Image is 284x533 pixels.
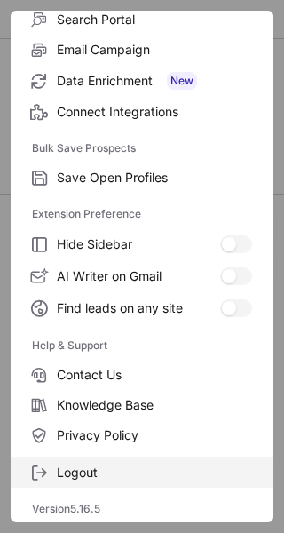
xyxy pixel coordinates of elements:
[57,236,220,252] span: Hide Sidebar
[57,268,220,284] span: AI Writer on Gmail
[11,35,273,65] label: Email Campaign
[57,104,252,120] span: Connect Integrations
[57,427,252,443] span: Privacy Policy
[57,300,220,316] span: Find leads on any site
[11,4,273,35] label: Search Portal
[167,72,197,90] span: New
[57,170,252,186] span: Save Open Profiles
[11,495,273,523] div: Version 5.16.5
[32,331,252,360] label: Help & Support
[57,72,252,90] span: Data Enrichment
[11,457,273,488] label: Logout
[11,390,273,420] label: Knowledge Base
[11,260,273,292] label: AI Writer on Gmail
[11,360,273,390] label: Contact Us
[57,12,252,28] span: Search Portal
[57,367,252,383] span: Contact Us
[11,420,273,450] label: Privacy Policy
[11,65,273,97] label: Data Enrichment New
[11,292,273,324] label: Find leads on any site
[57,42,252,58] span: Email Campaign
[11,97,273,127] label: Connect Integrations
[11,228,273,260] label: Hide Sidebar
[11,163,273,193] label: Save Open Profiles
[57,397,252,413] span: Knowledge Base
[57,465,252,481] span: Logout
[32,200,252,228] label: Extension Preference
[32,134,252,163] label: Bulk Save Prospects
